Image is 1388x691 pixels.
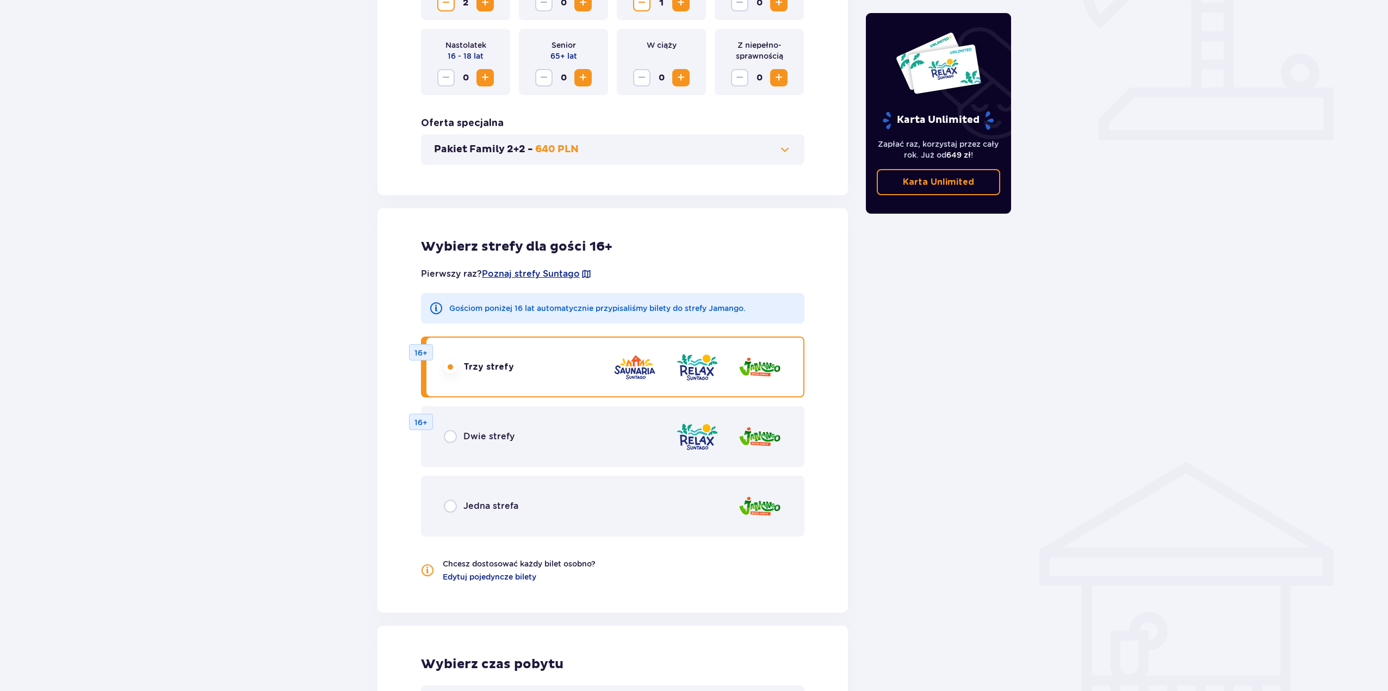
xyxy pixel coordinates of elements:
p: Karta Unlimited [882,111,995,130]
button: Zwiększ [574,69,592,86]
a: Karta Unlimited [877,169,1001,195]
button: Zmniejsz [535,69,553,86]
p: Gościom poniżej 16 lat automatycznie przypisaliśmy bilety do strefy Jamango. [449,303,746,314]
h2: Wybierz strefy dla gości 16+ [421,239,804,255]
button: Zmniejsz [437,69,455,86]
p: 16+ [414,417,427,428]
p: Pierwszy raz? [421,268,592,280]
img: Relax [676,352,719,383]
span: Dwie strefy [463,431,515,443]
span: 0 [457,69,474,86]
a: Edytuj pojedyncze bilety [443,571,536,582]
img: Jamango [738,352,782,383]
p: Pakiet Family 2+2 - [434,143,533,156]
span: 0 [751,69,768,86]
img: Saunaria [613,352,656,383]
img: Relax [676,421,719,452]
span: Trzy strefy [463,361,514,373]
button: Zwiększ [476,69,494,86]
span: 0 [555,69,572,86]
p: Zapłać raz, korzystaj przez cały rok. Już od ! [877,139,1001,160]
p: Karta Unlimited [903,176,974,188]
p: 640 PLN [535,143,579,156]
img: Dwie karty całoroczne do Suntago z napisem 'UNLIMITED RELAX', na białym tle z tropikalnymi liśćmi... [895,32,982,95]
h2: Wybierz czas pobytu [421,656,804,673]
p: Senior [552,40,576,51]
img: Jamango [738,491,782,522]
button: Pakiet Family 2+2 -640 PLN [434,143,791,156]
p: 16+ [414,347,427,358]
h3: Oferta specjalna [421,117,504,130]
p: Z niepełno­sprawnością [723,40,795,61]
button: Zmniejsz [731,69,748,86]
span: Jedna strefa [463,500,518,512]
span: 0 [653,69,670,86]
button: Zwiększ [672,69,690,86]
p: 16 - 18 lat [448,51,484,61]
p: Chcesz dostosować każdy bilet osobno? [443,558,596,569]
p: W ciąży [647,40,677,51]
p: Nastolatek [445,40,486,51]
p: 65+ lat [550,51,577,61]
span: 649 zł [946,151,971,159]
button: Zmniejsz [633,69,650,86]
button: Zwiększ [770,69,788,86]
img: Jamango [738,421,782,452]
a: Poznaj strefy Suntago [482,268,580,280]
